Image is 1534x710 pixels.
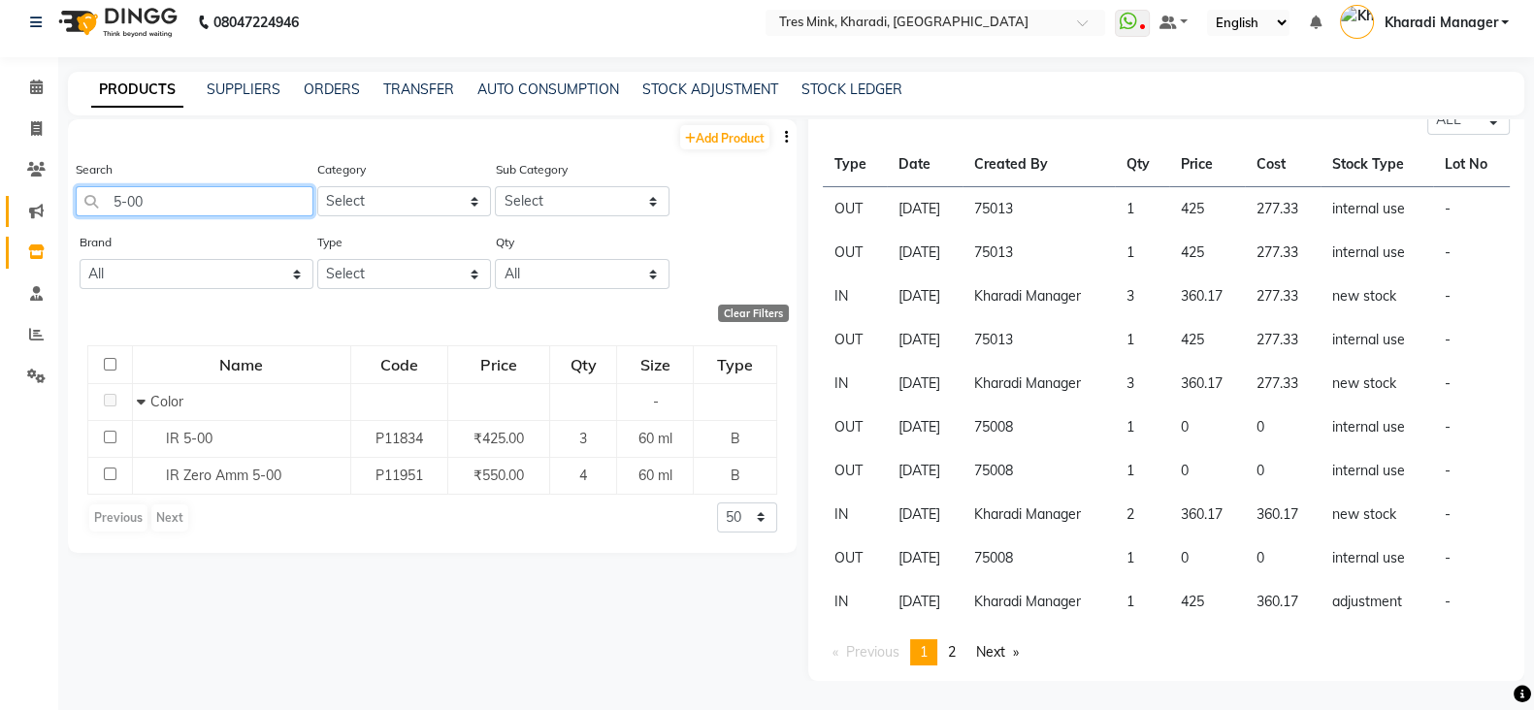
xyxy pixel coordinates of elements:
td: OUT [823,318,888,362]
span: Color [150,393,183,410]
input: Search by product name or code [76,186,313,216]
td: IN [823,362,888,405]
td: [DATE] [887,449,963,493]
td: internal use [1321,405,1433,449]
td: internal use [1321,231,1433,274]
td: 0 [1245,405,1321,449]
span: 60 ml [638,467,672,484]
td: Kharadi Manager [963,274,1114,318]
td: 360.17 [1245,493,1321,536]
th: Created By [963,143,1114,187]
td: internal use [1321,187,1433,232]
span: P11834 [375,430,423,447]
td: - [1433,536,1510,580]
td: - [1433,580,1510,624]
td: 75013 [963,187,1114,232]
label: Sub Category [495,161,567,178]
td: 425 [1169,231,1245,274]
div: Type [695,347,774,382]
th: Cost [1245,143,1321,187]
span: 2 [948,643,956,661]
td: Kharadi Manager [963,580,1114,624]
td: new stock [1321,493,1433,536]
td: internal use [1321,449,1433,493]
div: Code [352,347,446,382]
span: Previous [846,643,899,661]
label: Type [317,234,343,251]
img: Kharadi Manager [1340,5,1374,39]
td: Kharadi Manager [963,493,1114,536]
td: 75013 [963,318,1114,362]
td: 2 [1115,493,1169,536]
td: 360.17 [1169,362,1245,405]
td: [DATE] [887,536,963,580]
td: - [1433,274,1510,318]
span: P11951 [375,467,423,484]
td: 75008 [963,449,1114,493]
span: IR Zero Amm 5-00 [166,467,281,484]
td: 360.17 [1245,580,1321,624]
td: IN [823,493,888,536]
a: TRANSFER [383,81,454,98]
th: Type [823,143,888,187]
td: 277.33 [1245,362,1321,405]
td: IN [823,580,888,624]
span: ₹550.00 [473,467,524,484]
label: Category [317,161,366,178]
td: 0 [1245,449,1321,493]
label: Search [76,161,113,178]
td: - [1433,405,1510,449]
span: Collapse Row [137,393,150,410]
td: OUT [823,231,888,274]
td: 277.33 [1245,274,1321,318]
td: 0 [1169,449,1245,493]
td: OUT [823,187,888,232]
td: new stock [1321,362,1433,405]
a: STOCK LEDGER [801,81,902,98]
td: 1 [1115,187,1169,232]
span: B [730,467,739,484]
span: Kharadi Manager [1384,13,1497,33]
td: OUT [823,405,888,449]
th: Price [1169,143,1245,187]
td: internal use [1321,536,1433,580]
td: IN [823,274,888,318]
td: 0 [1169,536,1245,580]
span: ₹425.00 [473,430,524,447]
a: STOCK ADJUSTMENT [642,81,778,98]
td: - [1433,493,1510,536]
td: - [1433,231,1510,274]
td: OUT [823,449,888,493]
td: [DATE] [887,318,963,362]
td: 1 [1115,449,1169,493]
td: 75008 [963,405,1114,449]
div: Clear Filters [718,305,789,322]
a: SUPPLIERS [207,81,280,98]
div: Qty [551,347,616,382]
td: Kharadi Manager [963,362,1114,405]
td: 0 [1169,405,1245,449]
td: 75013 [963,231,1114,274]
span: 1 [920,643,928,661]
td: [DATE] [887,187,963,232]
td: 425 [1169,187,1245,232]
td: 3 [1115,362,1169,405]
td: - [1433,362,1510,405]
div: Name [134,347,349,382]
th: Qty [1115,143,1169,187]
span: - [652,393,658,410]
td: 425 [1169,318,1245,362]
th: Lot No [1433,143,1510,187]
td: 360.17 [1169,274,1245,318]
a: ORDERS [304,81,360,98]
a: AUTO CONSUMPTION [477,81,619,98]
td: 3 [1115,274,1169,318]
span: IR 5-00 [166,430,212,447]
td: [DATE] [887,274,963,318]
a: Next [966,639,1028,665]
label: Qty [495,234,513,251]
td: 1 [1115,580,1169,624]
nav: Pagination [823,639,1511,665]
td: 0 [1245,536,1321,580]
td: 75008 [963,536,1114,580]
